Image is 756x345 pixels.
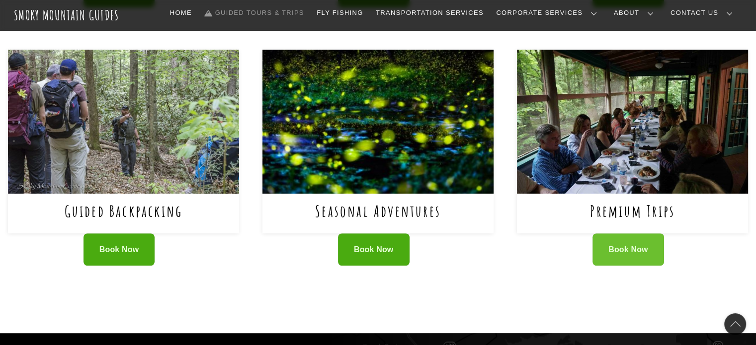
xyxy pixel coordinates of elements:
a: Book Now [592,233,664,266]
img: Seasonal Adventures [262,50,494,194]
a: Book Now [84,233,155,266]
a: Transportation Services [372,2,487,23]
a: Premium Trips [590,201,675,221]
a: Fly Fishing [313,2,367,23]
a: Guided Tours & Trips [201,2,308,23]
a: Guided Backpacking [65,201,183,221]
a: Smoky Mountain Guides [14,7,119,23]
a: Home [166,2,196,23]
a: Book Now [338,233,410,266]
a: Contact Us [667,2,741,23]
a: About [610,2,662,23]
img: Premium Trips [517,50,748,194]
span: Book Now [99,245,139,255]
span: Book Now [608,245,648,255]
a: Seasonal Adventures [315,201,441,221]
a: Corporate Services [492,2,605,23]
span: Book Now [354,245,394,255]
img: Guided Backpacking [8,50,239,194]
